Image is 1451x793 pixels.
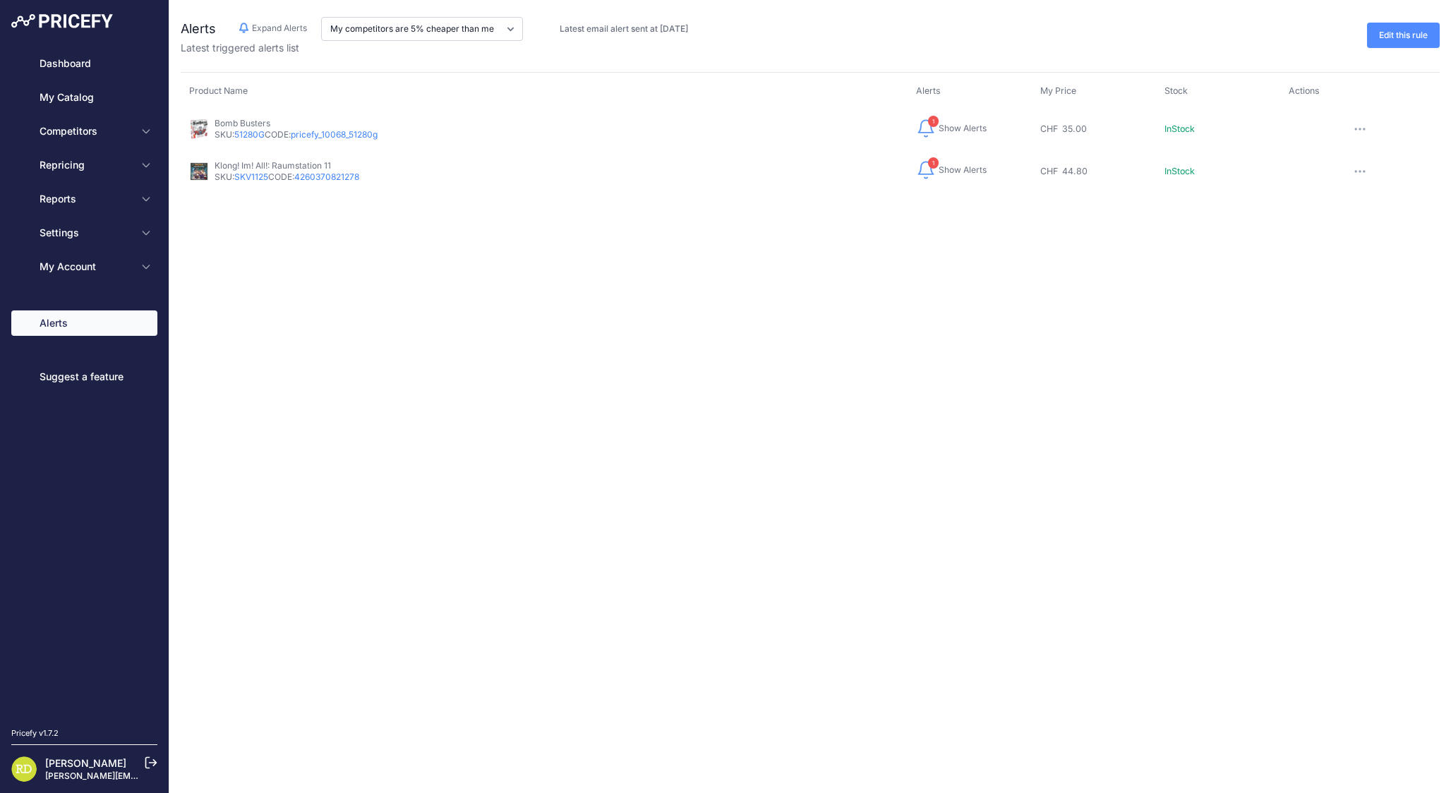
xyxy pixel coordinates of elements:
[1032,108,1156,150] td: CHF 35.00
[215,160,359,171] p: Klong! Im! All!: Raumstation 11
[11,727,59,739] div: Pricefy v1.7.2
[1367,23,1440,48] a: Edit this rule
[908,84,1032,108] th: Alerts
[40,260,132,274] span: My Account
[181,84,908,108] th: Product Name
[11,119,157,144] button: Competitors
[11,310,157,336] a: Alerts
[215,129,378,140] p: SKU: CODE:
[11,254,157,279] button: My Account
[928,116,939,127] span: 1
[40,158,132,172] span: Repricing
[11,186,157,212] button: Reports
[40,226,132,240] span: Settings
[239,21,307,35] button: Expand Alerts
[11,220,157,246] button: Settings
[11,152,157,178] button: Repricing
[294,171,359,182] a: 4260370821278
[1156,84,1280,108] th: Stock
[928,157,939,169] span: 1
[11,51,157,76] a: Dashboard
[11,14,113,28] img: Pricefy Logo
[215,118,378,129] p: Bomb Busters
[291,129,378,140] a: pricefy_10068_51280g
[234,129,265,140] a: 51280G
[215,171,359,183] p: SKU: CODE:
[939,123,987,134] span: Show Alerts
[11,364,157,389] a: Suggest a feature
[45,757,126,769] a: [PERSON_NAME]
[252,23,307,34] span: Expand Alerts
[1164,166,1195,176] span: InStock
[560,23,688,35] span: Latest email alert sent at [DATE]
[1164,123,1195,134] span: InStock
[916,117,987,140] button: 1 Show Alerts
[40,124,132,138] span: Competitors
[1280,84,1440,108] th: Actions
[11,51,157,710] nav: Sidebar
[11,85,157,110] a: My Catalog
[234,171,268,182] a: SKV1125
[40,192,132,206] span: Reports
[45,770,263,781] a: [PERSON_NAME][EMAIL_ADDRESS][DOMAIN_NAME]
[939,164,987,176] span: Show Alerts
[181,21,216,36] span: Alerts
[181,41,699,55] p: Latest triggered alerts list
[1032,84,1156,108] th: My Price
[1032,150,1156,193] td: CHF 44.80
[916,159,987,181] button: 1 Show Alerts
